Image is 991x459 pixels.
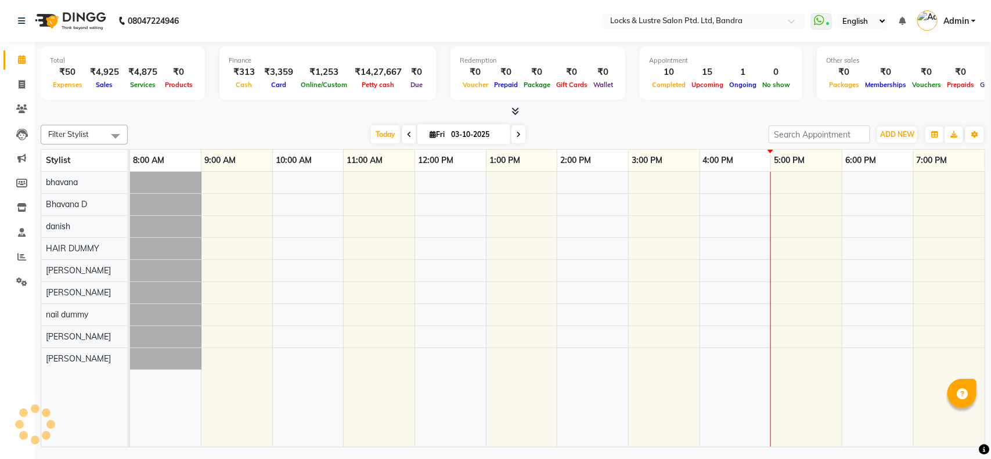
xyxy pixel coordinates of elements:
span: Prepaids [944,81,977,89]
div: 15 [689,66,726,79]
span: Online/Custom [298,81,350,89]
div: Appointment [649,56,793,66]
div: Total [50,56,196,66]
div: ₹4,925 [85,66,124,79]
span: [PERSON_NAME] [46,331,111,342]
div: ₹0 [826,66,862,79]
img: logo [30,5,109,37]
span: No show [759,81,793,89]
div: 10 [649,66,689,79]
div: Finance [229,56,427,66]
span: Voucher [460,81,491,89]
div: ₹14,27,667 [350,66,406,79]
span: danish [46,221,70,232]
span: HAIR DUMMY [46,243,99,254]
div: 0 [759,66,793,79]
div: ₹0 [521,66,553,79]
span: Fri [427,130,448,139]
input: 2025-10-03 [448,126,506,143]
a: 6:00 PM [842,152,879,169]
div: ₹0 [944,66,977,79]
input: Search Appointment [769,125,870,143]
span: Prepaid [491,81,521,89]
a: 12:00 PM [415,152,456,169]
span: Services [127,81,158,89]
a: 5:00 PM [771,152,808,169]
div: ₹313 [229,66,260,79]
span: [PERSON_NAME] [46,265,111,276]
a: 11:00 AM [344,152,385,169]
div: 1 [726,66,759,79]
a: 3:00 PM [629,152,665,169]
span: Filter Stylist [48,129,89,139]
span: Completed [649,81,689,89]
div: ₹0 [553,66,590,79]
b: 08047224946 [128,5,179,37]
button: ADD NEW [877,127,917,143]
span: ADD NEW [880,130,914,139]
span: [PERSON_NAME] [46,353,111,364]
div: ₹4,875 [124,66,162,79]
div: ₹0 [491,66,521,79]
span: Wallet [590,81,616,89]
span: Bhavana D [46,199,87,209]
span: Cash [233,81,255,89]
div: ₹50 [50,66,85,79]
span: Sales [93,81,116,89]
div: ₹0 [862,66,909,79]
div: ₹0 [162,66,196,79]
span: [PERSON_NAME] [46,287,111,298]
span: Due [408,81,426,89]
div: ₹0 [406,66,427,79]
span: Vouchers [909,81,944,89]
span: Admin [943,15,969,27]
span: Petty cash [359,81,398,89]
span: Package [521,81,553,89]
div: ₹0 [460,66,491,79]
span: Stylist [46,155,70,165]
a: 8:00 AM [130,152,167,169]
a: 9:00 AM [201,152,239,169]
span: Memberships [862,81,909,89]
a: 7:00 PM [914,152,950,169]
div: ₹1,253 [298,66,350,79]
div: ₹3,359 [260,66,298,79]
div: ₹0 [590,66,616,79]
span: bhavana [46,177,78,187]
div: Redemption [460,56,616,66]
a: 10:00 AM [273,152,315,169]
span: Upcoming [689,81,726,89]
span: Products [162,81,196,89]
span: Card [268,81,289,89]
img: Admin [917,10,938,31]
span: Expenses [50,81,85,89]
span: Gift Cards [553,81,590,89]
div: ₹0 [909,66,944,79]
span: nail dummy [46,309,88,320]
span: Packages [826,81,862,89]
a: 2:00 PM [557,152,594,169]
a: 1:00 PM [487,152,523,169]
a: 4:00 PM [700,152,737,169]
span: Today [371,125,400,143]
span: Ongoing [726,81,759,89]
